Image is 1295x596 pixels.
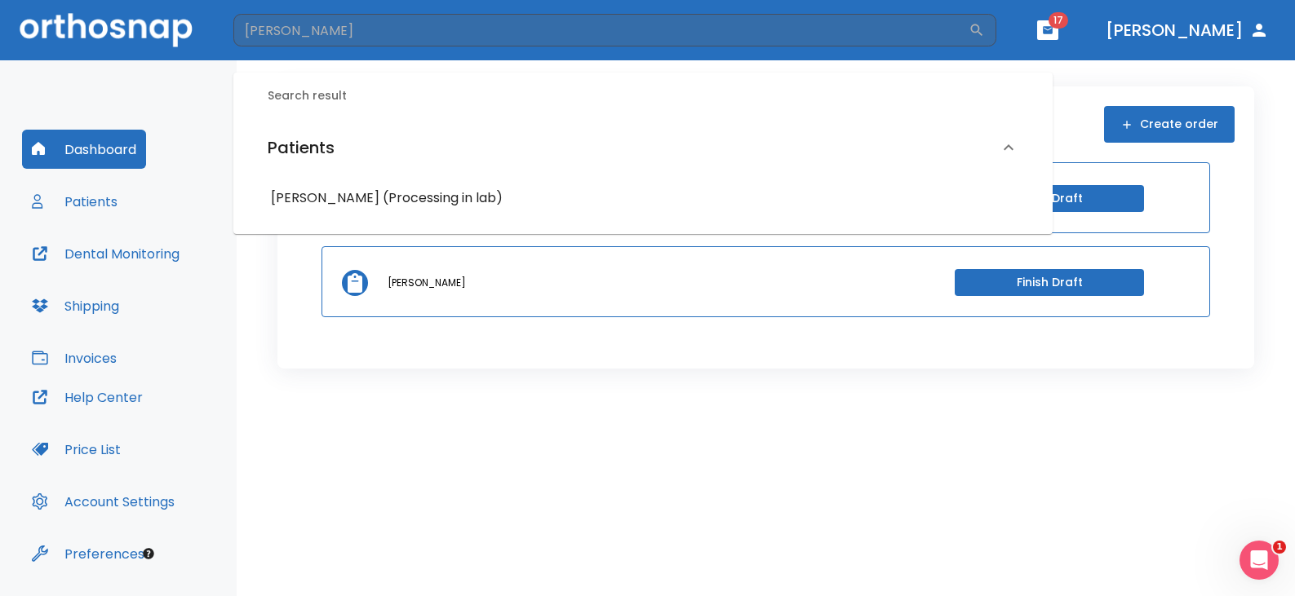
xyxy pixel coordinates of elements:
h6: [PERSON_NAME] (Processing in lab) [271,187,1015,210]
span: 1 [1273,541,1286,554]
p: [PERSON_NAME] [388,276,466,290]
button: Price List [22,430,131,469]
button: Dashboard [22,130,146,169]
div: Tooltip anchor [141,546,156,561]
button: Dental Monitoring [22,234,189,273]
button: Account Settings [22,482,184,521]
div: Patients [248,118,1038,177]
button: Preferences [22,534,154,573]
button: Patients [22,182,127,221]
button: [PERSON_NAME] [1099,15,1275,45]
input: Search by Patient Name or Case # [233,14,969,46]
button: Shipping [22,286,129,325]
button: Help Center [22,377,153,417]
button: Create order [1104,106,1235,143]
h6: Patients [268,135,335,161]
span: 17 [1049,12,1068,29]
img: Orthosnap [20,13,193,46]
button: Invoices [22,338,126,377]
button: Finish Draft [955,269,1144,296]
iframe: Intercom live chat [1240,541,1279,580]
h6: Search result [268,87,1038,105]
